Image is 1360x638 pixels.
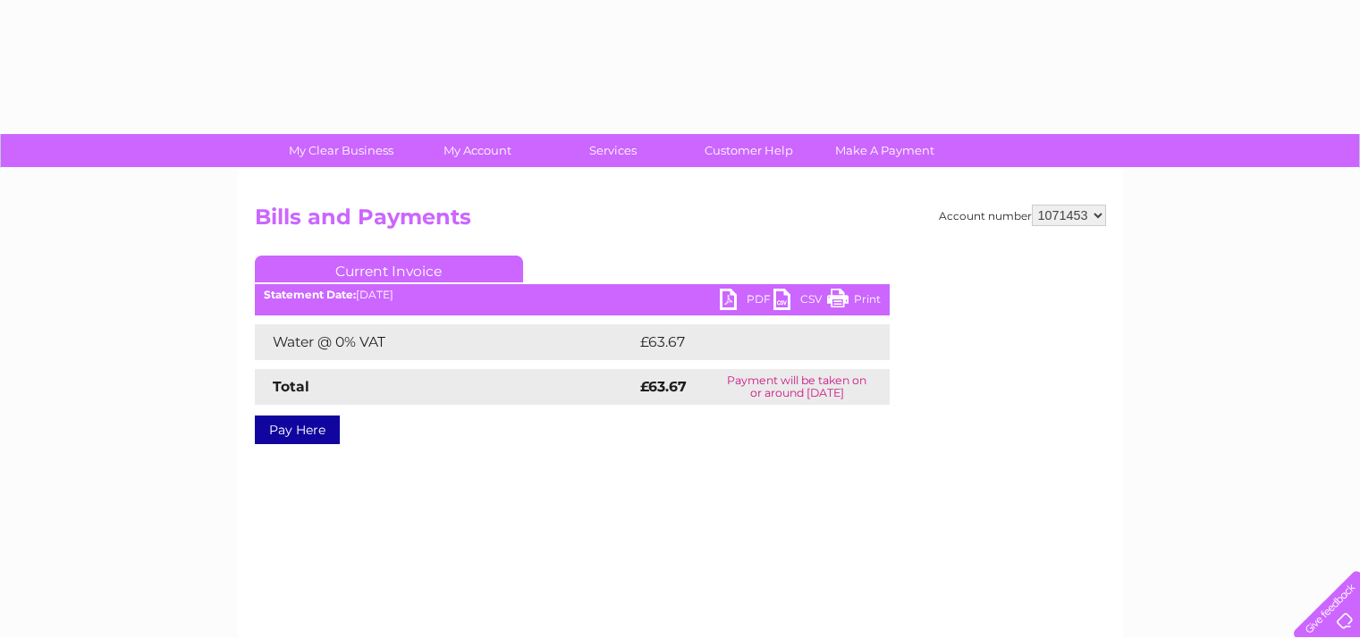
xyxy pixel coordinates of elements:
a: Make A Payment [811,134,959,167]
td: £63.67 [636,324,853,360]
a: Print [827,289,881,315]
b: Statement Date: [264,288,356,301]
strong: Total [273,378,309,395]
strong: £63.67 [640,378,687,395]
div: Account number [939,205,1106,226]
a: CSV [773,289,827,315]
a: My Clear Business [267,134,415,167]
a: Services [539,134,687,167]
a: Current Invoice [255,256,523,282]
a: My Account [403,134,551,167]
a: Customer Help [675,134,823,167]
td: Water @ 0% VAT [255,324,636,360]
h2: Bills and Payments [255,205,1106,239]
a: PDF [720,289,773,315]
td: Payment will be taken on or around [DATE] [705,369,890,405]
div: [DATE] [255,289,890,301]
a: Pay Here [255,416,340,444]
